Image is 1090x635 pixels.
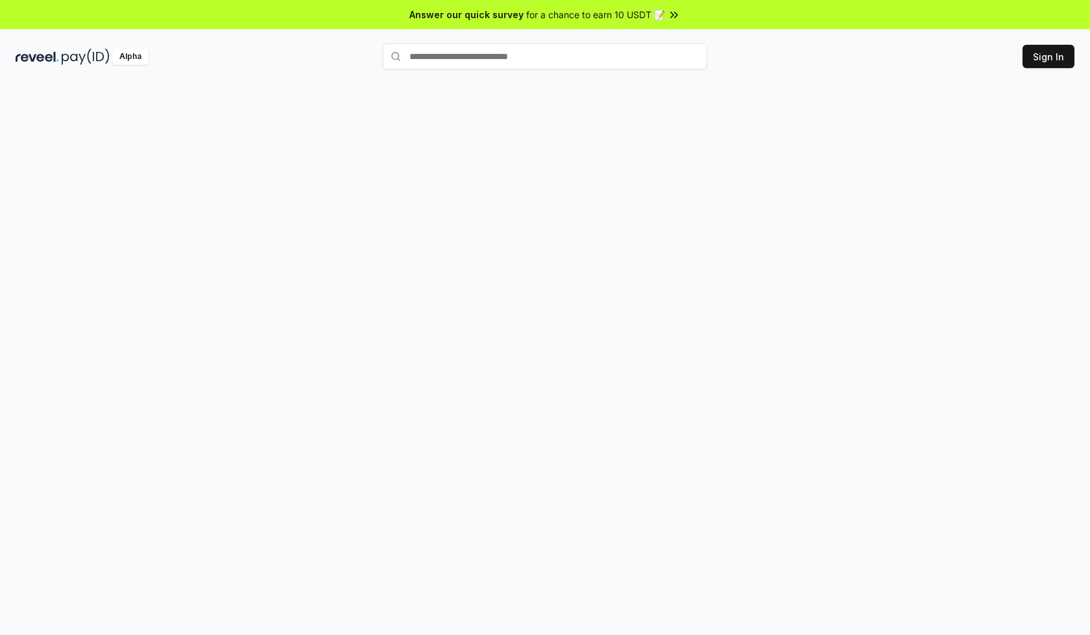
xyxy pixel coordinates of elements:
[526,8,665,21] span: for a chance to earn 10 USDT 📝
[62,49,110,65] img: pay_id
[409,8,524,21] span: Answer our quick survey
[112,49,149,65] div: Alpha
[1023,45,1074,68] button: Sign In
[16,49,59,65] img: reveel_dark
